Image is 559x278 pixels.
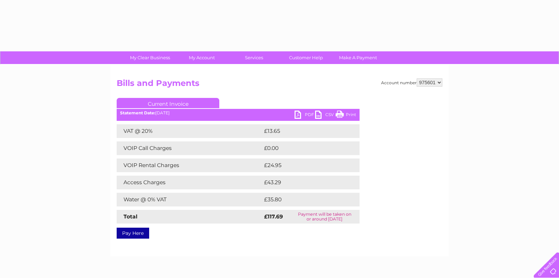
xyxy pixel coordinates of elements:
td: VAT @ 20% [117,124,262,138]
a: Make A Payment [330,51,386,64]
td: £13.65 [262,124,345,138]
a: Print [336,111,356,121]
td: £43.29 [262,176,346,189]
h2: Bills and Payments [117,78,442,91]
td: Access Charges [117,176,262,189]
a: My Clear Business [122,51,178,64]
a: Services [226,51,282,64]
div: [DATE] [117,111,360,115]
strong: Total [123,213,138,220]
a: My Account [174,51,230,64]
td: VOIP Rental Charges [117,159,262,172]
div: Account number [381,78,442,87]
td: £0.00 [262,141,344,155]
a: PDF [295,111,315,121]
strong: £117.69 [264,213,283,220]
a: Current Invoice [117,98,219,108]
td: VOIP Call Charges [117,141,262,155]
a: Pay Here [117,228,149,239]
b: Statement Date: [120,110,155,115]
td: £24.95 [262,159,346,172]
td: Water @ 0% VAT [117,193,262,206]
td: Payment will be taken on or around [DATE] [290,210,360,224]
td: £35.80 [262,193,346,206]
a: Customer Help [278,51,334,64]
a: CSV [315,111,336,121]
